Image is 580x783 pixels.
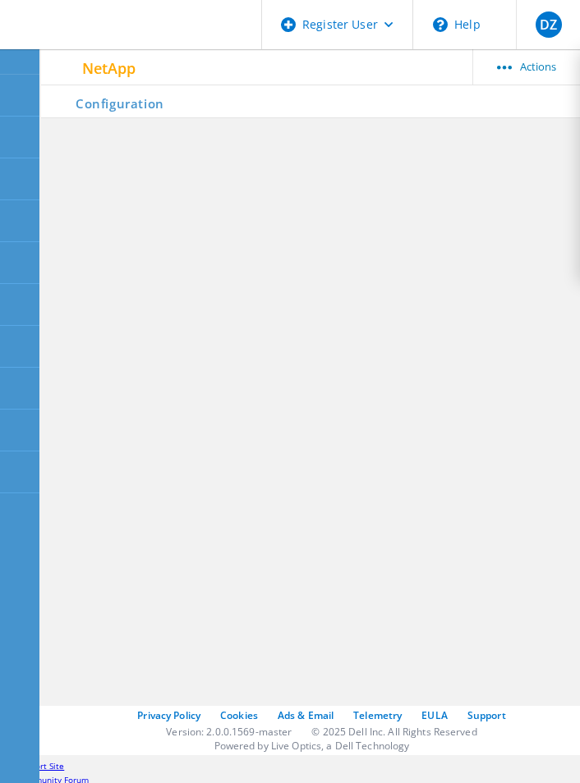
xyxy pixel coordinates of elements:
[220,708,258,722] a: Cookies
[82,61,136,76] span: NetApp
[472,49,580,85] div: Actions
[467,708,506,722] a: Support
[540,18,557,31] span: DZ
[433,17,448,32] svg: \n
[16,760,64,772] a: Support Site
[214,739,410,753] li: Powered by Live Optics, a Dell Technology
[421,708,447,722] a: EULA
[278,708,334,722] a: Ads & Email
[166,725,292,739] li: Version: 2.0.0.1569-master
[353,708,402,722] a: Telemetry
[311,725,476,739] li: © 2025 Dell Inc. All Rights Reserved
[16,34,193,46] a: Live Optics Dashboard
[137,708,200,722] a: Privacy Policy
